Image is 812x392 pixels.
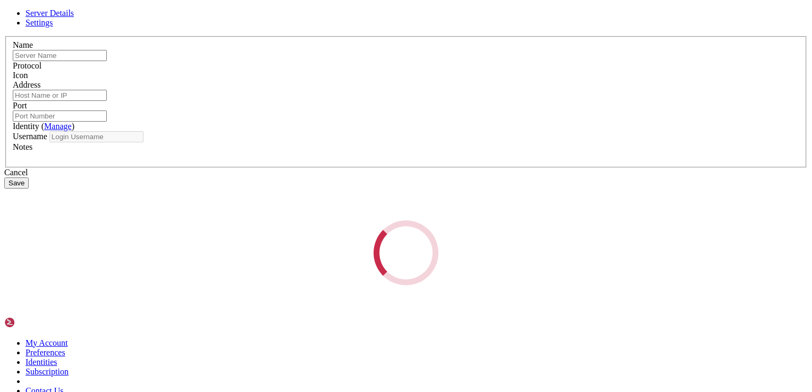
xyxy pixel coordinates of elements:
[4,13,9,22] div: (0, 1)
[13,110,107,122] input: Port Number
[370,217,441,288] div: Loading...
[13,142,32,151] label: Notes
[26,8,74,18] a: Server Details
[26,357,57,367] a: Identities
[4,177,29,189] button: Save
[13,132,47,141] label: Username
[49,131,143,142] input: Login Username
[13,40,33,49] label: Name
[13,71,28,80] label: Icon
[41,122,74,131] span: ( )
[26,367,69,376] a: Subscription
[13,61,41,70] label: Protocol
[13,101,27,110] label: Port
[4,317,65,328] img: Shellngn
[44,122,72,131] a: Manage
[26,338,68,347] a: My Account
[26,348,65,357] a: Preferences
[13,90,107,101] input: Host Name or IP
[26,18,53,27] a: Settings
[4,4,673,13] x-row: Connecting [TECHNICAL_ID]...
[13,50,107,61] input: Server Name
[13,80,40,89] label: Address
[13,122,74,131] label: Identity
[4,168,808,177] div: Cancel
